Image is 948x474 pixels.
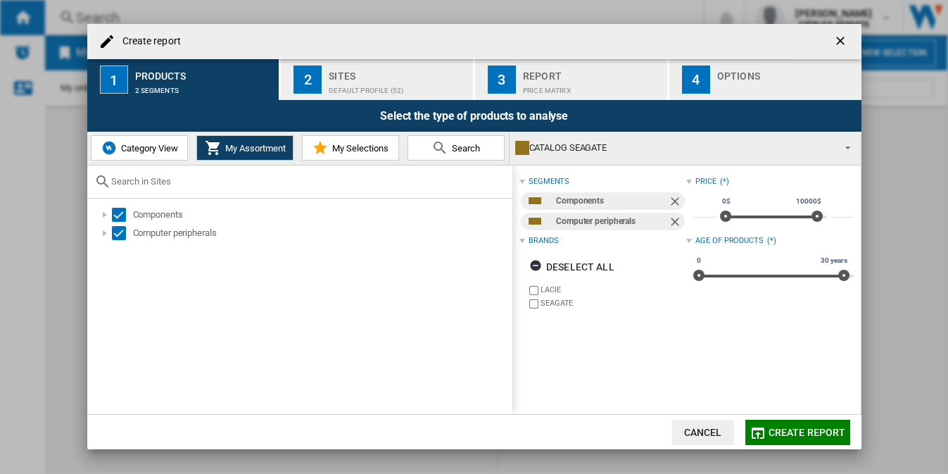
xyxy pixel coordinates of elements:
div: Computer peripherals [556,213,668,230]
label: SEAGATE [541,298,686,308]
span: Create report [769,427,846,438]
button: getI18NText('BUTTONS.CLOSE_DIALOG') [828,27,856,56]
span: 0 [695,255,703,266]
div: Options [717,65,856,80]
button: 4 Options [669,59,861,100]
span: 0$ [720,196,733,207]
img: wiser-icon-blue.png [101,139,118,156]
button: Cancel [672,420,734,445]
div: Report [523,65,662,80]
div: 2 [293,66,322,94]
input: brand.name [529,299,538,308]
ng-md-icon: Remove [668,215,685,232]
div: 4 [682,66,710,94]
div: 2 segments [135,80,274,94]
button: 2 Sites Default profile (52) [281,59,474,100]
span: 30 years [819,255,849,266]
button: 1 Products 2 segments [87,59,281,100]
ng-md-icon: getI18NText('BUTTONS.CLOSE_DIALOG') [833,34,850,51]
div: Select the type of products to analyse [87,100,861,132]
input: Search in Sites [111,176,505,187]
button: 3 Report Price Matrix [475,59,669,100]
div: CATALOG SEAGATE [515,138,833,158]
div: Sites [329,65,467,80]
button: My Assortment [196,135,293,161]
button: Search [407,135,505,161]
div: 3 [488,66,516,94]
span: My Assortment [222,143,286,154]
div: Deselect all [529,254,614,280]
div: Components [556,192,668,210]
ng-md-icon: Remove [668,194,685,211]
button: My Selections [302,135,399,161]
label: LACIE [541,285,686,295]
md-checkbox: Select [112,208,133,222]
div: Age of products [695,235,764,247]
div: Default profile (52) [329,80,467,94]
span: My Selections [329,143,388,154]
button: Create report [745,420,850,445]
div: Brands [529,235,558,247]
span: Category View [118,143,178,154]
div: Components [133,208,510,222]
input: brand.name [529,286,538,295]
div: segments [529,176,569,187]
h4: Create report [115,35,181,49]
button: Deselect all [525,254,619,280]
span: 10000$ [794,196,823,207]
md-checkbox: Select [112,226,133,240]
div: Products [135,65,274,80]
span: Search [448,143,480,154]
div: Price Matrix [523,80,662,94]
div: 1 [100,66,128,94]
div: Price [695,176,716,187]
div: Computer peripherals [133,226,510,240]
button: Category View [91,135,188,161]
